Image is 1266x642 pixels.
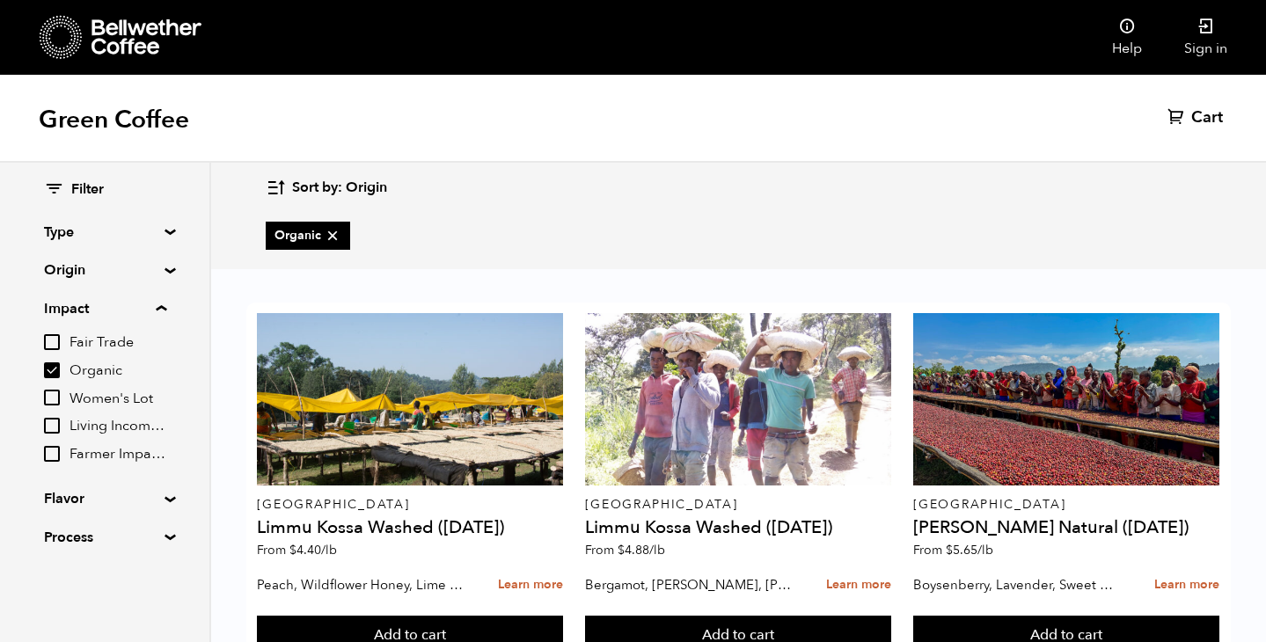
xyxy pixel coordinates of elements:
span: /lb [321,542,337,558]
summary: Impact [44,298,166,319]
summary: Origin [44,259,165,281]
p: [GEOGRAPHIC_DATA] [585,499,891,511]
span: $ [289,542,296,558]
input: Farmer Impact Fund [44,446,60,462]
bdi: 4.88 [618,542,665,558]
h4: [PERSON_NAME] Natural ([DATE]) [913,519,1219,536]
a: Learn more [1154,566,1219,604]
input: Living Income Pricing [44,418,60,434]
p: Peach, Wildflower Honey, Lime Zest [257,572,465,598]
input: Organic [44,362,60,378]
summary: Flavor [44,488,165,509]
span: /lb [977,542,993,558]
span: $ [946,542,953,558]
span: Sort by: Origin [292,179,387,198]
span: Living Income Pricing [70,417,166,436]
summary: Type [44,222,165,243]
span: Organic [274,227,341,244]
p: [GEOGRAPHIC_DATA] [257,499,563,511]
span: From [257,542,337,558]
button: Sort by: Origin [266,167,387,208]
input: Women's Lot [44,390,60,405]
span: From [913,542,993,558]
input: Fair Trade [44,334,60,350]
span: Farmer Impact Fund [70,445,166,464]
h1: Green Coffee [39,104,189,135]
p: Boysenberry, Lavender, Sweet Cream [913,572,1122,598]
a: Cart [1167,107,1227,128]
span: /lb [649,542,665,558]
h4: Limmu Kossa Washed ([DATE]) [257,519,563,536]
span: Cart [1191,107,1223,128]
bdi: 4.40 [289,542,337,558]
a: Learn more [826,566,891,604]
p: Bergamot, [PERSON_NAME], [PERSON_NAME] [585,572,794,598]
h4: Limmu Kossa Washed ([DATE]) [585,519,891,536]
a: Learn more [498,566,563,604]
summary: Process [44,527,165,548]
p: [GEOGRAPHIC_DATA] [913,499,1219,511]
span: Fair Trade [70,333,166,353]
span: Filter [71,180,104,200]
span: Women's Lot [70,390,166,409]
bdi: 5.65 [946,542,993,558]
span: Organic [70,361,166,381]
span: $ [618,542,625,558]
span: From [585,542,665,558]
